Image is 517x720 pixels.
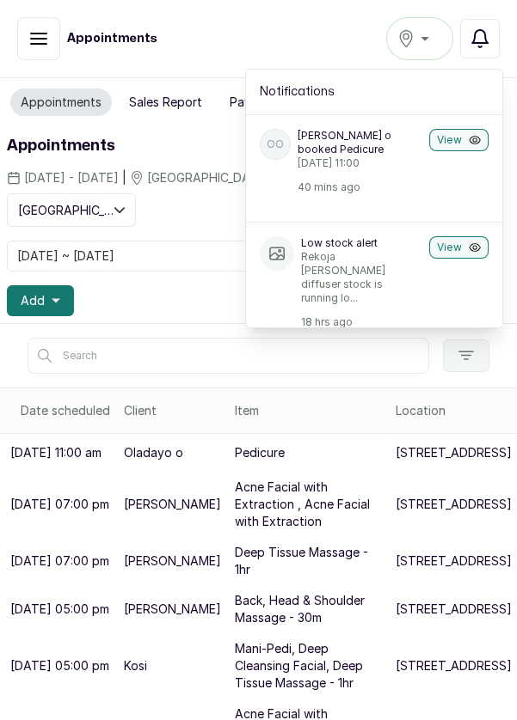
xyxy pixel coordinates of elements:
p: [STREET_ADDRESS] [396,601,512,618]
input: Select date [8,241,259,271]
button: Appointments [10,88,112,116]
p: [PERSON_NAME] [124,552,221,570]
h1: Appointments [7,134,510,158]
button: [GEOGRAPHIC_DATA] [7,193,136,227]
p: 18 hrs ago [301,315,422,329]
p: [PERSON_NAME] [124,496,221,513]
button: Sales Report [119,88,212,116]
p: Rekoja [PERSON_NAME] diffuser stock is running lo... [301,250,422,305]
button: Payment Transactions [219,88,367,116]
p: Acne Facial with Extraction , Acne Facial with Extraction [235,479,382,530]
span: [DATE] - [DATE] [24,169,119,186]
p: [STREET_ADDRESS] [396,496,512,513]
span: [GEOGRAPHIC_DATA] [147,169,271,186]
p: Oladayo o [124,444,183,461]
p: Mani-Pedi, Deep Cleansing Facial, Deep Tissue Massage - 1hr [235,640,382,692]
p: [DATE] 11:00 am [10,444,102,461]
p: 40 mins ago [298,180,422,194]
p: [STREET_ADDRESS] [396,444,512,461]
p: [DATE] 05:00 pm [10,601,109,618]
button: View [429,129,489,151]
h1: Appointments [67,30,157,47]
div: Client [124,402,221,419]
p: Kosi [124,657,147,674]
div: Item [235,402,382,419]
div: Location [396,402,512,419]
p: [PERSON_NAME] o booked Pedicure [298,129,422,156]
button: View [429,236,489,259]
p: [DATE] 11:00 [298,156,422,170]
span: | [122,168,126,186]
p: [STREET_ADDRESS] [396,657,512,674]
p: [DATE] 07:00 pm [10,496,109,513]
div: Date scheduled [21,402,110,419]
p: [STREET_ADDRESS] [396,552,512,570]
h2: Notifications [260,83,489,101]
button: Add [7,285,74,316]
span: [GEOGRAPHIC_DATA] [18,201,114,219]
p: [DATE] 05:00 pm [10,657,109,674]
p: Oo [267,137,284,151]
p: Pedicure [235,444,285,461]
p: Low stock alert [301,236,422,250]
p: [PERSON_NAME] [124,601,221,618]
p: [DATE] 07:00 pm [10,552,109,570]
p: Deep Tissue Massage - 1hr [235,544,382,578]
input: Search [28,338,429,374]
span: Add [21,292,45,309]
p: Back, Head & Shoulder Massage - 30m [235,592,382,626]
